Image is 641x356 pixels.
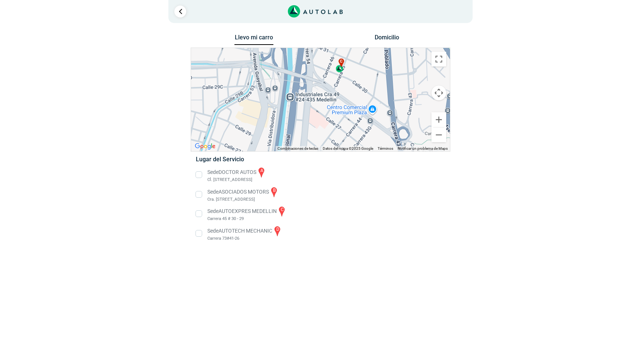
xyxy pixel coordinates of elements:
button: Ampliar [431,112,446,127]
a: Notificar un problema de Maps [398,146,448,151]
img: Google [193,142,217,151]
button: Llevo mi carro [234,34,273,45]
a: Ir al paso anterior [174,6,186,17]
button: Combinaciones de teclas [277,146,318,151]
button: Reducir [431,127,446,142]
span: Datos del mapa ©2025 Google [323,146,373,151]
a: Link al sitio de autolab [288,7,343,14]
button: Controles de visualización del mapa [431,85,446,100]
span: c [340,58,343,65]
a: Abre esta zona en Google Maps (se abre en una nueva ventana) [193,142,217,151]
button: Domicilio [368,34,407,45]
h5: Lugar del Servicio [196,156,445,163]
a: Términos (se abre en una nueva pestaña) [378,146,393,151]
button: Cambiar a la vista en pantalla completa [431,52,446,67]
